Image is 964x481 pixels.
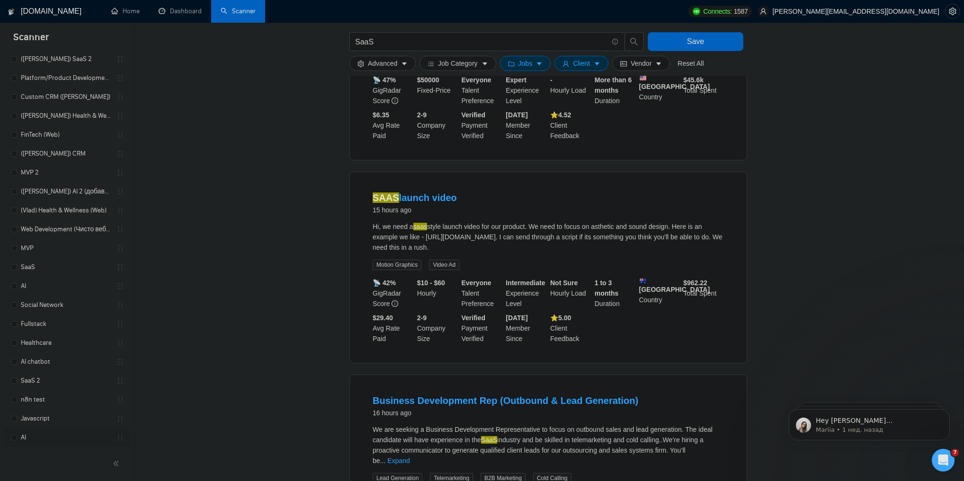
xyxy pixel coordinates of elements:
span: caret-down [401,60,408,67]
div: 16 hours ago [373,407,638,419]
iframe: Intercom live chat [932,449,955,472]
div: Fixed-Price [415,75,460,106]
button: barsJob Categorycaret-down [420,56,496,71]
span: caret-down [655,60,662,67]
span: caret-down [536,60,543,67]
a: FinTech (Web) [21,125,111,144]
div: Country [637,75,682,106]
b: 2-9 [417,111,427,119]
div: Payment Verified [460,110,504,141]
button: folderJobscaret-down [500,56,551,71]
img: 🇺🇸 [640,75,646,81]
div: Avg Rate Paid [371,110,415,141]
div: Total Spent [681,278,726,309]
button: search [625,32,643,51]
span: holder [116,131,124,139]
span: Scanner [6,30,56,50]
div: We are seeking a Business Development Representative to focus on outbound sales and lead generati... [373,424,724,466]
span: holder [116,320,124,328]
b: Verified [462,314,486,322]
iframe: Intercom notifications сообщение [775,389,964,455]
a: n8n test [21,390,111,409]
a: SaaS 2 [21,371,111,390]
div: Hourly Load [548,278,593,309]
span: idcard [620,60,627,67]
div: Experience Level [504,278,548,309]
span: Motion Graphics [373,260,421,270]
b: Not Sure [550,279,578,287]
b: Everyone [462,279,491,287]
a: ([PERSON_NAME]) CRM [21,144,111,163]
span: 1587 [734,6,748,17]
span: search [625,37,643,46]
span: holder [116,415,124,422]
a: Javascript [21,409,111,428]
div: Duration [593,75,637,106]
a: setting [945,8,960,15]
b: $6.35 [373,111,389,119]
div: Country [637,278,682,309]
b: $ 962.22 [683,279,707,287]
b: $10 - $60 [417,279,445,287]
a: SaaS [21,258,111,277]
b: ⭐️ 5.00 [550,314,571,322]
div: Client Feedback [548,110,593,141]
span: ... [380,457,386,464]
div: Payment Verified [460,313,504,344]
button: setting [945,4,960,19]
div: Experience Level [504,75,548,106]
a: (Vlad) Health & Wellness (Web) [21,201,111,220]
span: folder [508,60,515,67]
a: SAASlaunch video [373,192,457,203]
button: Save [648,32,743,51]
span: holder [116,93,124,101]
a: searchScanner [221,7,256,15]
span: 7 [951,449,959,456]
span: holder [116,339,124,347]
a: AI chatbot [21,352,111,371]
span: bars [428,60,434,67]
mark: saas [413,223,428,230]
div: GigRadar Score [371,75,415,106]
b: 📡 47% [373,76,396,84]
a: MVP [21,239,111,258]
div: Avg Rate Paid [371,313,415,344]
a: Reset All [678,58,704,69]
div: Duration [593,278,637,309]
div: Company Size [415,110,460,141]
a: homeHome [111,7,140,15]
div: Hourly [415,278,460,309]
div: Company Size [415,313,460,344]
span: Connects: [703,6,732,17]
a: ([PERSON_NAME]) Health & Wellness (Web) [21,106,111,125]
b: [GEOGRAPHIC_DATA] [639,278,710,293]
b: $ 50000 [417,76,439,84]
button: settingAdvancedcaret-down [349,56,416,71]
div: Hourly Load [548,75,593,106]
a: Web Development (Чисто вебсайты) [21,220,111,239]
b: [DATE] [506,111,527,119]
a: Business Development Rep (Outbound & Lead Generation) [373,395,638,406]
span: holder [116,112,124,120]
span: holder [116,434,124,441]
div: Client Feedback [548,313,593,344]
b: 2-9 [417,314,427,322]
p: Message from Mariia, sent 1 нед. назад [41,36,163,45]
div: Member Since [504,313,548,344]
a: Custom CRM ([PERSON_NAME]) [21,87,111,106]
span: holder [116,74,124,82]
span: Hey [PERSON_NAME][EMAIL_ADDRESS][DOMAIN_NAME], Looks like your Upwork agency ValsyDev 🤖 AI Platfo... [41,27,161,185]
span: Client [573,58,590,69]
mark: SaaS [481,436,497,444]
b: ⭐️ 4.52 [550,111,571,119]
span: holder [116,169,124,176]
span: info-circle [392,300,398,307]
b: - [550,76,553,84]
b: Expert [506,76,527,84]
div: Hi, we need a style launch video for our product. We need to focus on asthetic and sound design. ... [373,221,724,253]
a: AI [21,277,111,296]
img: logo [8,4,15,19]
a: MVP 2 [21,163,111,182]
